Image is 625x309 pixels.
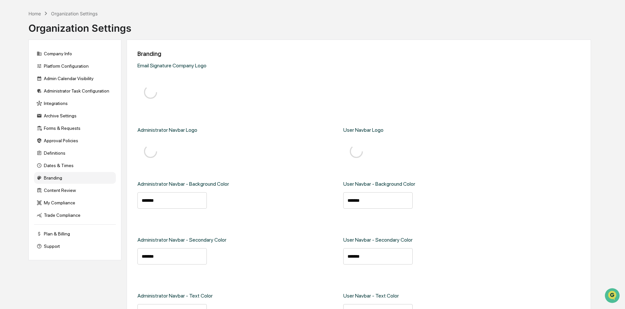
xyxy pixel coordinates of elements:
[34,122,116,134] div: Forms & Requests
[34,197,116,209] div: My Compliance
[34,48,116,60] div: Company Info
[28,17,131,34] div: Organization Settings
[604,287,622,305] iframe: Open customer support
[343,127,384,133] div: User Navbar Logo
[54,82,81,89] span: Attestations
[34,172,116,184] div: Branding
[137,293,213,299] div: Administrator Navbar - Text Color
[34,147,116,159] div: Definitions
[34,97,116,109] div: Integrations
[137,127,197,133] div: Administrator Navbar Logo
[34,240,116,252] div: Support
[137,50,580,57] div: Branding
[343,181,415,187] div: User Navbar - Background Color
[46,111,79,116] a: Powered byPylon
[4,80,45,92] a: 🖐️Preclearance
[7,50,18,62] img: 1746055101610-c473b297-6a78-478c-a979-82029cc54cd1
[51,11,98,16] div: Organization Settings
[34,184,116,196] div: Content Review
[45,80,84,92] a: 🗄️Attestations
[34,228,116,240] div: Plan & Billing
[34,209,116,221] div: Trade Compliance
[7,95,12,101] div: 🔎
[343,293,399,299] div: User Navbar - Text Color
[7,14,119,24] p: How can we help?
[22,57,83,62] div: We're available if you need us!
[47,83,53,88] div: 🗄️
[28,11,41,16] div: Home
[34,160,116,171] div: Dates & Times
[34,60,116,72] div: Platform Configuration
[34,135,116,146] div: Approval Policies
[13,95,41,101] span: Data Lookup
[34,73,116,84] div: Admin Calendar Visibility
[65,111,79,116] span: Pylon
[137,181,229,187] div: Administrator Navbar - Background Color
[343,237,413,243] div: User Navbar - Secondary Color
[34,85,116,97] div: Administrator Task Configuration
[137,237,226,243] div: Administrator Navbar - Secondary Color
[13,82,42,89] span: Preclearance
[7,83,12,88] div: 🖐️
[137,62,337,69] div: Email Signature Company Logo
[34,110,116,122] div: Archive Settings
[22,50,107,57] div: Start new chat
[111,52,119,60] button: Start new chat
[4,92,44,104] a: 🔎Data Lookup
